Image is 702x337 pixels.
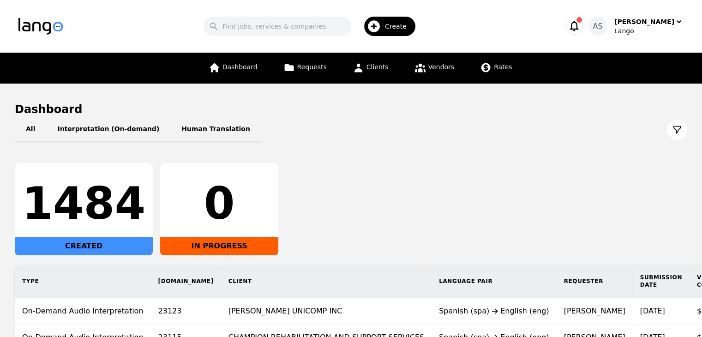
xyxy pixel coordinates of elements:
[297,63,327,71] span: Requests
[15,298,151,325] td: On-Demand Audio Interpretation
[15,237,153,255] div: CREATED
[667,120,687,140] button: Filter
[18,18,63,35] img: Logo
[593,21,602,32] span: AS
[278,53,332,84] a: Requests
[203,53,263,84] a: Dashboard
[557,298,633,325] td: [PERSON_NAME]
[432,265,557,298] th: Language Pair
[204,17,351,36] input: Find jobs, services & companies
[151,298,221,325] td: 23123
[385,22,413,31] span: Create
[614,17,674,26] div: [PERSON_NAME]
[15,117,46,143] button: All
[347,53,394,84] a: Clients
[474,53,517,84] a: Rates
[366,63,389,71] span: Clients
[46,117,170,143] button: Interpretation (On-demand)
[632,265,689,298] th: Submission Date
[15,265,151,298] th: Type
[15,102,687,117] h1: Dashboard
[221,265,432,298] th: Client
[22,181,145,226] div: 1484
[494,63,512,71] span: Rates
[640,307,665,315] time: [DATE]
[351,13,421,40] button: Create
[439,306,549,317] div: Spanish (spa) English (eng)
[588,17,684,36] button: AS[PERSON_NAME]Lango
[614,26,684,36] div: Lango
[557,265,633,298] th: Requester
[409,53,460,84] a: Vendors
[222,63,258,71] span: Dashboard
[151,265,221,298] th: [DOMAIN_NAME]
[221,298,432,325] td: [PERSON_NAME] UNICOMP INC
[170,117,261,143] button: Human Translation
[168,181,271,226] div: 0
[160,237,278,255] div: IN PROGRESS
[428,63,454,71] span: Vendors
